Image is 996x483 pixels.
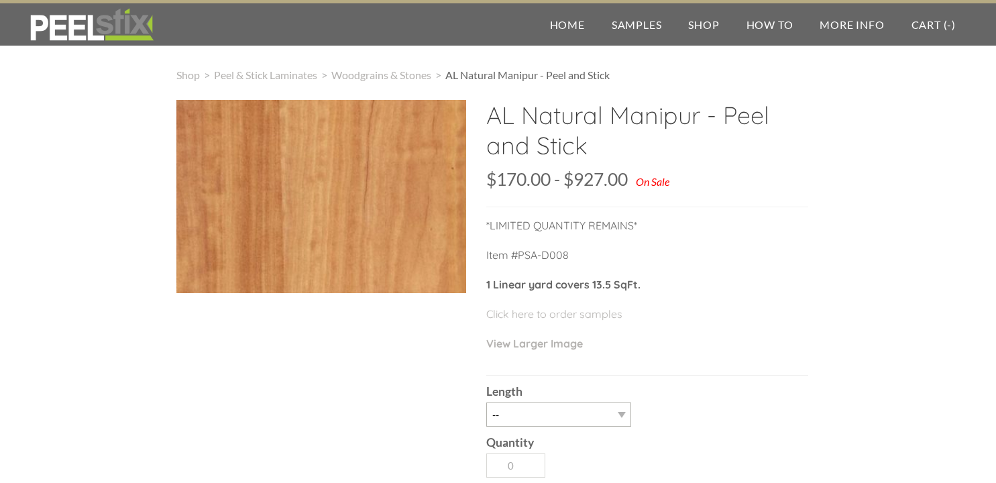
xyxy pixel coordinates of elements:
img: REFACE SUPPLIES [27,8,156,42]
a: Woodgrains & Stones [331,68,431,81]
strong: 1 Linear yard covers 13.5 SqFt. [486,278,641,291]
a: Peel & Stick Laminates [214,68,317,81]
b: Quantity [486,435,534,449]
a: Shop [176,68,200,81]
a: View Larger Image [486,337,583,350]
span: AL Natural Manipur - Peel and Stick [445,68,610,81]
a: Home [537,3,598,46]
div: On Sale [636,175,669,188]
p: Item #PSA-D008 [486,247,808,276]
a: More Info [806,3,897,46]
a: Shop [675,3,732,46]
span: > [200,68,214,81]
a: How To [733,3,807,46]
span: > [431,68,445,81]
span: > [317,68,331,81]
a: Samples [598,3,675,46]
a: Click here to order samples [486,307,622,321]
b: Length [486,384,522,398]
span: $170.00 - $927.00 [486,168,628,190]
h2: AL Natural Manipur - Peel and Stick [486,100,808,170]
p: *LIMITED QUANTITY REMAINS* [486,217,808,247]
span: - [947,18,952,31]
a: Cart (-) [898,3,969,46]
